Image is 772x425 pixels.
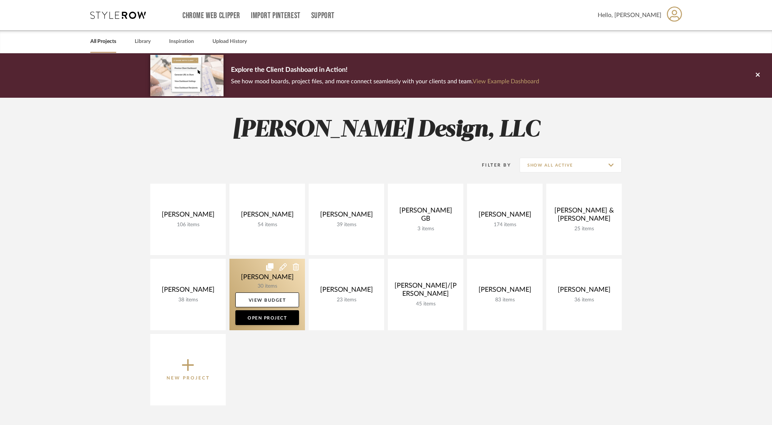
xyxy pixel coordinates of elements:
div: 83 items [473,297,537,303]
img: d5d033c5-7b12-40c2-a960-1ecee1989c38.png [150,55,224,96]
a: Inspiration [169,37,194,47]
a: View Budget [235,292,299,307]
a: Upload History [212,37,247,47]
span: Hello, [PERSON_NAME] [598,11,661,20]
div: [PERSON_NAME] & [PERSON_NAME] [552,207,616,226]
div: 23 items [315,297,378,303]
a: Support [311,13,335,19]
p: Explore the Client Dashboard in Action! [231,64,539,76]
div: 36 items [552,297,616,303]
div: 25 items [552,226,616,232]
div: [PERSON_NAME]/[PERSON_NAME] [394,282,457,301]
h2: [PERSON_NAME] Design, LLC [120,116,652,144]
div: [PERSON_NAME] [473,211,537,222]
div: Filter By [472,161,511,169]
a: Chrome Web Clipper [182,13,240,19]
div: [PERSON_NAME] [315,211,378,222]
a: View Example Dashboard [473,78,539,84]
div: [PERSON_NAME] [235,211,299,222]
div: [PERSON_NAME] [552,286,616,297]
div: 38 items [156,297,220,303]
div: 106 items [156,222,220,228]
p: New Project [167,374,210,382]
a: Library [135,37,151,47]
div: 174 items [473,222,537,228]
div: 39 items [315,222,378,228]
div: 54 items [235,222,299,228]
div: [PERSON_NAME] [473,286,537,297]
button: New Project [150,334,226,405]
a: All Projects [90,37,116,47]
p: See how mood boards, project files, and more connect seamlessly with your clients and team. [231,76,539,87]
div: [PERSON_NAME] [315,286,378,297]
div: [PERSON_NAME] [156,211,220,222]
a: Open Project [235,310,299,325]
div: [PERSON_NAME] GB [394,207,457,226]
div: 45 items [394,301,457,307]
div: [PERSON_NAME] [156,286,220,297]
a: Import Pinterest [251,13,301,19]
div: 3 items [394,226,457,232]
